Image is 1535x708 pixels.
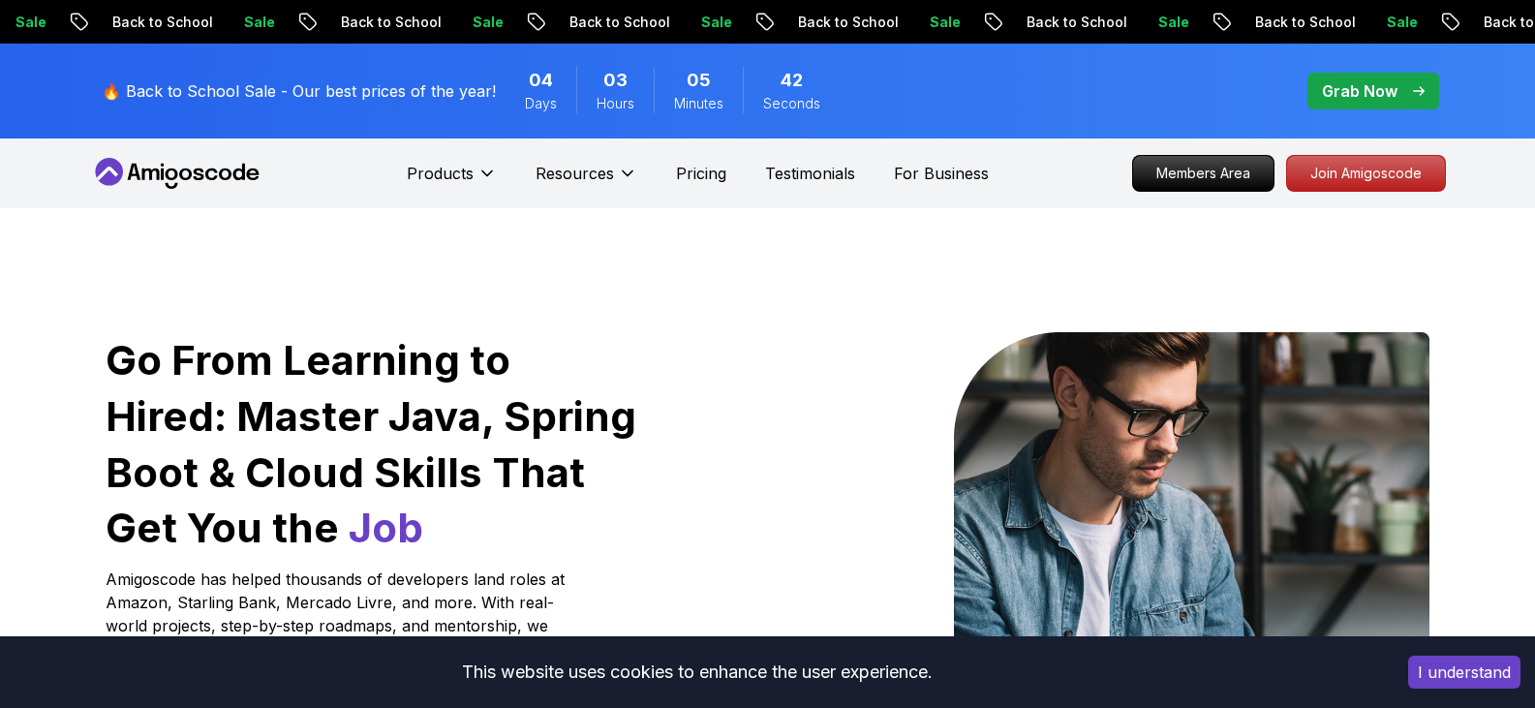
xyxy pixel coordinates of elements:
button: Products [407,162,497,200]
p: Members Area [1133,156,1274,191]
p: Amigoscode has helped thousands of developers land roles at Amazon, Starling Bank, Mercado Livre,... [106,568,570,661]
p: 🔥 Back to School Sale - Our best prices of the year! [102,79,496,103]
p: Sale [910,13,972,32]
span: 4 Days [529,67,553,94]
p: Back to School [779,13,910,32]
p: Back to School [93,13,225,32]
p: Back to School [322,13,453,32]
p: Sale [453,13,515,32]
p: Sale [225,13,287,32]
p: Back to School [1236,13,1367,32]
p: Sale [1139,13,1201,32]
button: Accept cookies [1408,656,1520,689]
p: Back to School [1007,13,1139,32]
p: Grab Now [1322,79,1397,103]
p: Resources [536,162,614,185]
span: 42 Seconds [781,67,803,94]
p: Join Amigoscode [1287,156,1445,191]
span: Job [349,503,423,552]
a: Join Amigoscode [1286,155,1446,192]
span: Days [525,94,557,113]
span: 5 Minutes [687,67,711,94]
a: For Business [894,162,989,185]
span: Hours [597,94,634,113]
span: Seconds [763,94,820,113]
span: Minutes [674,94,723,113]
div: This website uses cookies to enhance the user experience. [15,651,1379,693]
p: Back to School [550,13,682,32]
p: Sale [1367,13,1429,32]
a: Pricing [676,162,726,185]
p: Sale [682,13,744,32]
a: Members Area [1132,155,1274,192]
h1: Go From Learning to Hired: Master Java, Spring Boot & Cloud Skills That Get You the [106,332,639,556]
button: Resources [536,162,637,200]
p: Products [407,162,474,185]
span: 3 Hours [603,67,628,94]
a: Testimonials [765,162,855,185]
